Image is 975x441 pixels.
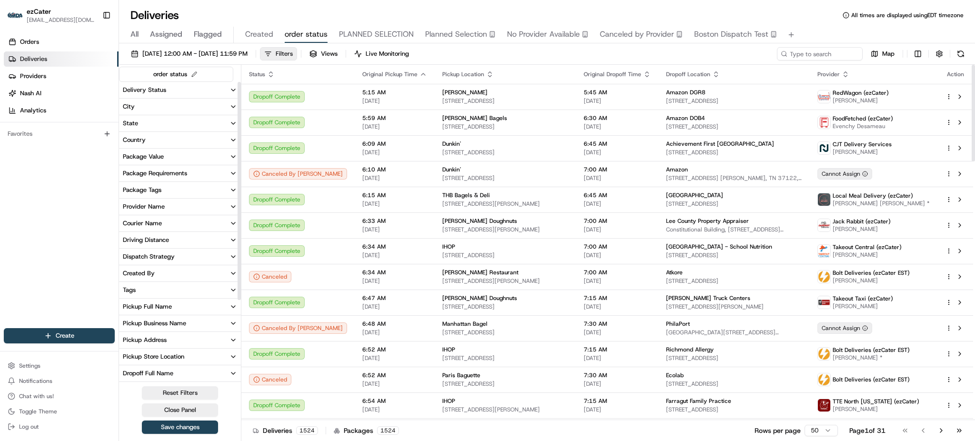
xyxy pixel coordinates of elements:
div: Pickup Store Location [123,352,184,361]
div: Favorites [4,126,115,141]
button: Created By [119,265,241,281]
div: City [123,102,135,111]
div: 📗 [10,139,17,147]
span: [DATE] [584,97,651,105]
span: [STREET_ADDRESS] [442,251,568,259]
span: [PERSON_NAME] Doughnuts [442,217,517,225]
button: Delivery Status [119,82,241,98]
a: Providers [4,69,119,84]
div: Package Requirements [123,169,187,178]
span: [DATE] [584,329,651,336]
span: 6:10 AM [362,166,427,173]
span: [PERSON_NAME] [833,277,910,284]
div: Cannot Assign [817,168,872,180]
p: Welcome 👋 [10,38,173,53]
button: Dropoff Full Name [119,365,241,381]
a: Deliveries [4,51,119,67]
div: Pickup Business Name [123,319,186,328]
span: [STREET_ADDRESS][PERSON_NAME] [442,226,568,233]
button: Save changes [142,421,218,434]
div: Country [123,136,146,144]
span: [STREET_ADDRESS] [442,123,568,130]
div: Delivery Status [123,86,166,94]
span: [DATE] [584,406,651,413]
div: We're available if you need us! [32,100,120,108]
span: [STREET_ADDRESS] [PERSON_NAME], TN 37122, [GEOGRAPHIC_DATA] [666,174,802,182]
span: Achievement First [GEOGRAPHIC_DATA] [666,140,774,148]
span: [PERSON_NAME] Doughnuts [442,294,517,302]
span: 6:09 AM [362,140,427,148]
div: Packages [334,426,399,435]
span: No Provider Available [507,29,580,40]
button: Courier Name [119,215,241,231]
div: Canceled [249,374,291,385]
span: [STREET_ADDRESS][PERSON_NAME] [442,406,568,413]
span: 6:54 AM [362,397,427,405]
span: [DATE] [362,354,427,362]
span: 6:48 AM [362,320,427,328]
span: RedWagon (ezCater) [833,89,889,97]
span: [PERSON_NAME] Bagels [442,114,507,122]
span: 5:15 AM [362,89,427,96]
img: bolt_logo.png [818,348,830,360]
span: [PERSON_NAME] [833,148,892,156]
span: 6:33 AM [362,217,427,225]
span: [DATE] [362,200,427,208]
span: [STREET_ADDRESS][PERSON_NAME] [442,200,568,208]
button: Chat with us! [4,390,115,403]
span: [PERSON_NAME] [833,251,902,259]
button: Driving Distance [119,232,241,248]
span: [DATE] [362,226,427,233]
button: Start new chat [162,94,173,105]
div: Action [945,70,965,78]
button: Canceled By [PERSON_NAME] [249,168,347,180]
img: profile_toc_cartwheel.png [818,245,830,257]
span: Notifications [19,377,52,385]
button: Tags [119,282,241,298]
div: Package Value [123,152,164,161]
button: Provider Name [119,199,241,215]
span: Providers [20,72,46,80]
button: Refresh [954,47,967,60]
span: 6:47 AM [362,294,427,302]
span: API Documentation [90,138,153,148]
div: Tags [123,286,136,294]
button: Reset Filters [142,386,218,400]
button: Dispatch Strategy [119,249,241,265]
span: ezCater [27,7,51,16]
div: Cannot Assign [817,322,872,334]
button: Package Value [119,149,241,165]
span: Filters [276,50,293,58]
div: 1524 [377,426,399,435]
span: [STREET_ADDRESS] [442,354,568,362]
span: Takeout Central (ezCater) [833,243,902,251]
span: 6:52 AM [362,371,427,379]
div: Package Tags [123,186,161,194]
span: [DATE] [362,380,427,388]
span: [STREET_ADDRESS] [666,406,802,413]
input: Clear [25,61,157,71]
span: [DATE] [362,97,427,105]
span: PhilaPort [666,320,690,328]
span: [DATE] [362,123,427,130]
span: Canceled by Provider [600,29,674,40]
span: THB Bagels & Deli [442,191,490,199]
span: [PERSON_NAME] * [833,354,910,361]
img: lmd_logo.png [818,193,830,206]
img: 1736555255976-a54dd68f-1ca7-489b-9aae-adbdc363a1c4 [10,91,27,108]
span: Paris Baguette [442,371,480,379]
span: [DATE] [584,354,651,362]
span: [GEOGRAPHIC_DATA] [666,191,723,199]
button: Pickup Store Location [119,349,241,365]
img: ezCater [8,12,23,19]
span: 7:15 AM [584,294,651,302]
span: Views [321,50,338,58]
span: [PERSON_NAME] [833,97,889,104]
span: Manhattan Bagel [442,320,487,328]
span: Assigned [150,29,182,40]
span: Amazon DGR8 [666,89,706,96]
span: Constitutional Building, [STREET_ADDRESS][PERSON_NAME][PERSON_NAME] [666,226,802,233]
img: bolt_logo.png [818,271,830,283]
span: [STREET_ADDRESS] [442,303,568,311]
